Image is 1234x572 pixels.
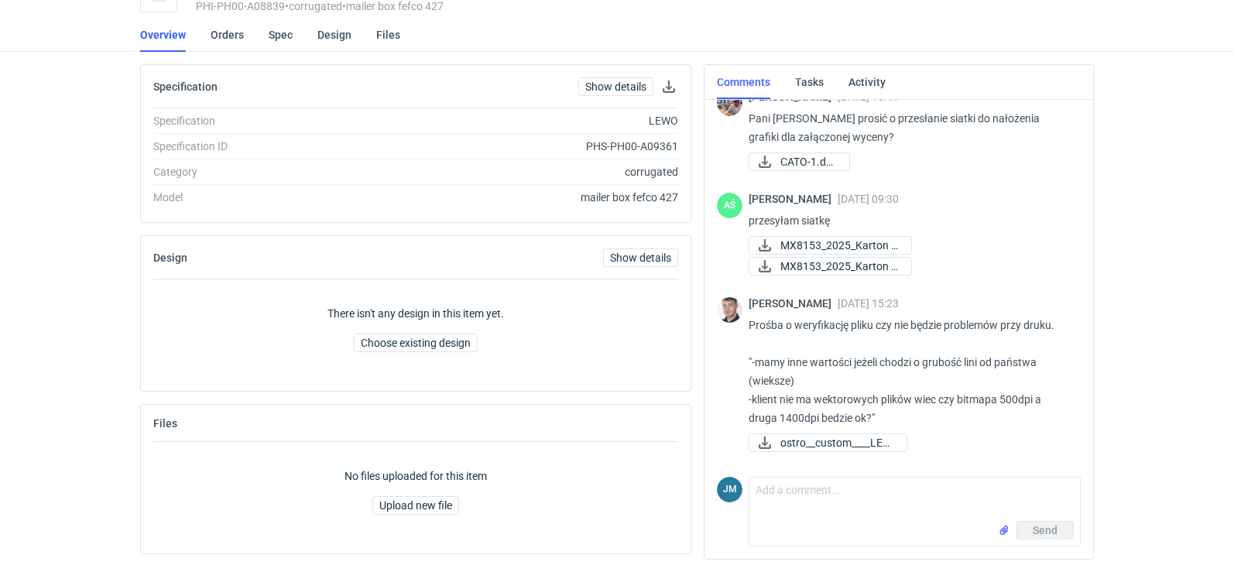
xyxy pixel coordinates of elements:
h2: Specification [153,80,218,93]
div: Adrian Świerżewski [717,193,742,218]
button: Choose existing design [354,334,478,352]
a: Files [376,18,400,52]
img: Michał Palasek [717,91,742,116]
button: Send [1016,521,1074,539]
div: Category [153,164,363,180]
figcaption: AŚ [717,193,742,218]
p: No files uploaded for this item [344,468,487,484]
div: MX8153_2025_Karton F427_E_344x215x81 mm_Zew.360x220x85 mm_LEWO.pdf [749,236,903,255]
span: Upload new file [379,500,452,511]
div: Model [153,190,363,205]
div: corrugated [363,164,678,180]
span: [DATE] 09:30 [838,193,899,205]
div: MX8153_2025_Karton F427_E_344x215x81 mm_Zew.360x220x85 mm_LEWO siatka.pdf [749,257,903,276]
p: There isn't any design in this item yet. [327,306,504,321]
h2: Design [153,252,187,264]
div: ostro__custom____LEWO__d0__oR860975655__outside.pdf [749,433,903,452]
img: Maciej Sikora [717,297,742,323]
a: ostro__custom____LEW... [749,433,907,452]
span: [PERSON_NAME] [749,193,838,205]
span: Choose existing design [361,337,471,348]
a: Activity [848,65,886,99]
h2: Files [153,417,177,430]
a: Overview [140,18,186,52]
figcaption: JM [717,477,742,502]
a: Comments [717,65,770,99]
button: Download specification [660,77,678,96]
span: [DATE] 15:23 [838,297,899,310]
a: CATO-1.docx [749,152,850,171]
span: CATO-1.docx [780,153,837,170]
div: mailer box fefco 427 [363,190,678,205]
div: Joanna Myślak [717,477,742,502]
a: Design [317,18,351,52]
p: Pani [PERSON_NAME] prosić o przesłanie siatki do nałożenia grafiki dla załączonej wyceny? [749,109,1068,146]
p: przesyłam siatkę [749,211,1068,230]
span: [PERSON_NAME] [749,297,838,310]
p: Prośba o weryfikację pliku czy nie będzie problemów przy druku. "-mamy inne wartości jeżeli chodz... [749,316,1068,427]
span: Send [1033,525,1057,536]
span: ostro__custom____LEW... [780,434,894,451]
button: Upload new file [372,496,459,515]
span: MX8153_2025_Karton F... [780,237,899,254]
a: Orders [211,18,244,52]
div: LEWO [363,113,678,128]
div: Specification [153,113,363,128]
a: Spec [269,18,293,52]
span: MX8153_2025_Karton F... [780,258,899,275]
a: Tasks [795,65,824,99]
a: Show details [578,77,653,96]
div: Specification ID [153,139,363,154]
a: MX8153_2025_Karton F... [749,236,912,255]
a: Show details [603,248,678,267]
div: PHS-PH00-A09361 [363,139,678,154]
a: MX8153_2025_Karton F... [749,257,912,276]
